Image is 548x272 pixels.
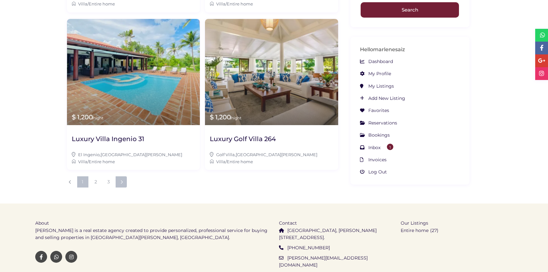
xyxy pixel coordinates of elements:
[360,169,387,175] a: Log Out
[35,227,269,241] p: [PERSON_NAME] is a real estate agency created to provide personalized, professional service for b...
[205,19,338,125] img: Luxury Golf Villa 264
[78,152,100,157] a: El Ingenio
[210,151,333,158] div: ,
[236,152,317,157] a: [GEOGRAPHIC_DATA][PERSON_NAME]
[216,1,225,6] a: Villa
[92,116,103,120] span: /night
[387,143,393,150] div: 1
[72,151,195,158] div: ,
[35,220,49,226] span: About
[360,144,393,150] a: Inbox1
[72,135,144,148] a: Luxury Villa Ingenio 31
[360,108,389,113] a: Favorites
[287,245,330,251] a: [PHONE_NUMBER]
[360,83,394,89] a: My Listings
[360,58,393,64] a: Dashboard
[67,19,200,125] img: Luxury Villa Ingenio 31
[360,120,397,125] a: Reservations
[279,220,297,226] span: Contact
[227,1,253,6] a: Entire home
[360,132,390,138] a: Bookings
[373,46,405,52] span: marlenesaiz
[78,159,87,164] a: Villa
[89,159,115,164] a: Entire home
[401,228,429,233] a: Entire home
[216,159,225,164] a: Villa
[279,255,368,268] a: [PERSON_NAME][EMAIL_ADDRESS][DOMAIN_NAME]
[72,113,103,121] span: $ 1,200
[227,159,253,164] a: Entire home
[360,46,460,53] h3: Hello
[401,220,428,226] span: Our Listings
[210,158,333,165] div: /
[77,176,88,188] a: 1
[360,95,405,101] a: Add New Listing
[210,135,276,148] a: Luxury Golf Villa 264
[279,227,391,241] p: [GEOGRAPHIC_DATA], [PERSON_NAME][STREET_ADDRESS].
[90,176,101,188] a: 2
[72,135,144,143] h2: Luxury Villa Ingenio 31
[210,0,333,7] div: /
[72,158,195,165] div: /
[360,157,387,163] a: Invoices
[430,228,438,233] span: (27)
[360,71,391,76] a: My Profile
[103,176,114,188] a: 3
[78,1,87,6] a: Villa
[101,152,182,157] a: [GEOGRAPHIC_DATA][PERSON_NAME]
[230,116,241,120] span: /night
[216,152,235,157] a: Golf Villa
[72,0,195,7] div: /
[89,1,115,6] a: Entire home
[210,113,241,121] span: $ 1,200
[361,2,459,18] input: Search
[210,135,276,143] h2: Luxury Golf Villa 264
